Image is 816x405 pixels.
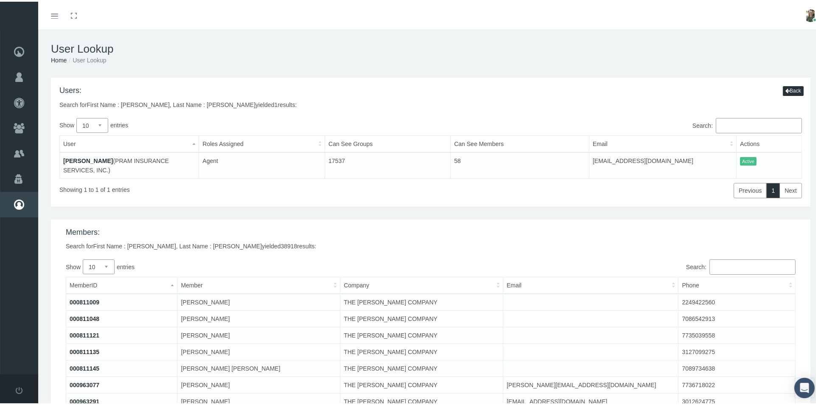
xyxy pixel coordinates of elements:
div: Open Intercom Messenger [794,376,815,397]
span: First Name : [PERSON_NAME], Last Name : [PERSON_NAME] [93,241,262,248]
th: Email: activate to sort column ascending [503,276,679,292]
td: 2249422560 [679,292,796,309]
td: 17537 [325,151,451,177]
span: 38918 [281,241,297,248]
td: [PERSON_NAME][EMAIL_ADDRESS][DOMAIN_NAME] [503,375,679,392]
th: Email: activate to sort column ascending [589,134,736,151]
td: THE [PERSON_NAME] COMPANY [340,342,503,359]
a: [PERSON_NAME] [63,156,113,163]
th: Member: activate to sort column ascending [177,276,340,292]
th: MemberID: activate to sort column descending [66,276,177,292]
a: 000811048 [70,314,99,321]
td: 3127099275 [679,342,796,359]
td: [EMAIL_ADDRESS][DOMAIN_NAME] [589,151,736,177]
td: 7086542913 [679,309,796,326]
th: Phone: activate to sort column ascending [679,276,796,292]
a: 000963291 [70,397,99,403]
a: 1 [766,181,780,197]
td: [PERSON_NAME] [177,309,340,326]
td: Agent [199,151,325,177]
td: [PERSON_NAME] [177,375,340,392]
td: 7089734638 [679,359,796,375]
span: First Name : [PERSON_NAME], Last Name : [PERSON_NAME] [87,100,256,107]
a: 000963077 [70,380,99,387]
a: Home [51,55,67,62]
a: 000811135 [70,347,99,354]
td: 7735039558 [679,326,796,342]
td: 7736718022 [679,375,796,392]
a: 000811145 [70,363,99,370]
span: 1 [275,100,278,107]
h1: User Lookup [51,41,810,54]
li: User Lookup [67,54,106,63]
a: Next [780,181,802,197]
td: 58 [451,151,589,177]
th: User: activate to sort column descending [60,134,199,151]
a: Previous [734,181,767,197]
th: Can See Members [451,134,589,151]
td: THE [PERSON_NAME] COMPANY [340,309,503,326]
td: [PERSON_NAME] [177,292,340,309]
td: THE [PERSON_NAME] COMPANY [340,326,503,342]
td: (PRAM INSURANCE SERVICES, INC.) [60,151,199,177]
a: 000811009 [70,297,99,304]
select: Showentries [83,258,115,273]
label: Show entries [59,116,431,131]
a: 000811121 [70,330,99,337]
label: Show entries [66,258,431,273]
div: Search for yielded results: [59,98,297,108]
label: Search: [431,258,796,273]
input: Search: [709,258,796,273]
div: Search for yielded results: [66,240,796,249]
h4: Members: [66,226,796,236]
h4: Users: [59,84,297,94]
button: Back [783,84,804,94]
td: [PERSON_NAME] [177,342,340,359]
th: Actions [737,134,802,151]
span: Active [740,155,757,164]
td: THE [PERSON_NAME] COMPANY [340,292,503,309]
th: Company: activate to sort column ascending [340,276,503,292]
label: Search: [431,116,802,132]
td: THE [PERSON_NAME] COMPANY [340,375,503,392]
select: Showentries [76,116,108,131]
td: [PERSON_NAME] [PERSON_NAME] [177,359,340,375]
td: THE [PERSON_NAME] COMPANY [340,359,503,375]
th: Can See Groups [325,134,451,151]
td: [PERSON_NAME] [177,326,340,342]
th: Roles Assigned: activate to sort column ascending [199,134,325,151]
input: Search: [716,116,802,132]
